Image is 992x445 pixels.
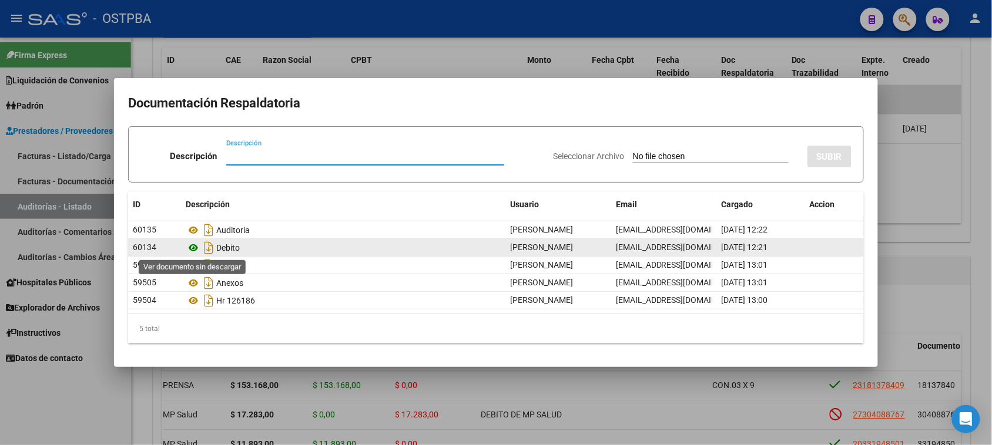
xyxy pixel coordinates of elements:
button: SUBIR [807,146,852,167]
span: [PERSON_NAME] [510,278,573,287]
span: [PERSON_NAME] [510,242,573,252]
span: [EMAIL_ADDRESS][DOMAIN_NAME] [616,242,746,252]
span: ID [133,200,140,209]
span: 60134 [133,242,156,252]
h2: Documentación Respaldatoria [128,92,864,114]
span: SUBIR [817,151,842,162]
span: Email [616,200,637,209]
span: Seleccionar Archivo [553,151,624,161]
span: Cargado [722,200,753,209]
span: 59505 [133,278,156,287]
div: Doc [186,256,501,275]
i: Descargar documento [201,256,216,275]
span: [DATE] 13:01 [722,278,768,287]
datatable-header-cell: Cargado [717,192,805,217]
i: Descargar documento [201,221,216,240]
p: Descripción [170,150,217,163]
datatable-header-cell: ID [128,192,181,217]
span: [EMAIL_ADDRESS][DOMAIN_NAME] [616,225,746,234]
div: Auditoria [186,221,501,240]
i: Descargar documento [201,291,216,310]
span: Usuario [510,200,539,209]
span: 59506 [133,260,156,269]
div: Anexos [186,274,501,292]
datatable-header-cell: Accion [805,192,864,217]
span: [PERSON_NAME] [510,260,573,269]
span: [DATE] 13:01 [722,260,768,269]
span: 60135 [133,225,156,234]
span: [PERSON_NAME] [510,295,573,305]
span: [PERSON_NAME] [510,225,573,234]
span: [DATE] 12:21 [722,242,768,252]
datatable-header-cell: Descripción [181,192,505,217]
div: 5 total [128,314,864,343]
i: Descargar documento [201,274,216,292]
div: Debito [186,238,501,257]
datatable-header-cell: Email [611,192,717,217]
datatable-header-cell: Usuario [505,192,611,217]
span: Accion [810,200,835,209]
div: Open Intercom Messenger [952,405,980,433]
i: Descargar documento [201,238,216,257]
span: [DATE] 12:22 [722,225,768,234]
span: Descripción [186,200,230,209]
span: [EMAIL_ADDRESS][DOMAIN_NAME] [616,295,746,305]
div: Hr 126186 [186,291,501,310]
span: [DATE] 13:00 [722,295,768,305]
span: [EMAIL_ADDRESS][DOMAIN_NAME] [616,260,746,269]
span: [EMAIL_ADDRESS][DOMAIN_NAME] [616,278,746,287]
span: 59504 [133,295,156,305]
